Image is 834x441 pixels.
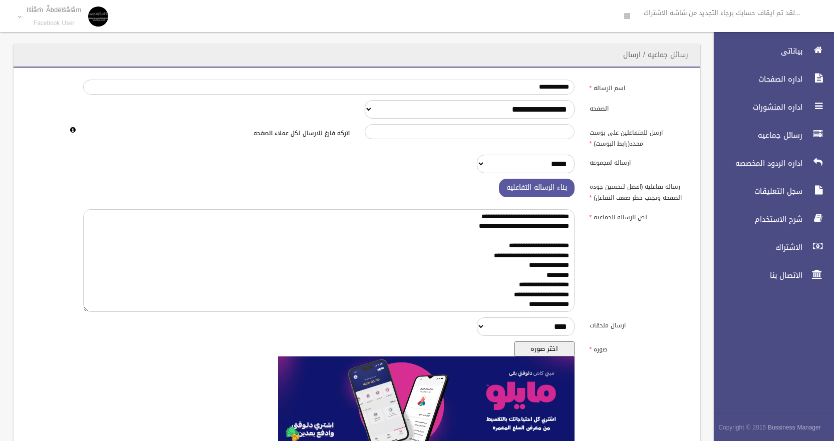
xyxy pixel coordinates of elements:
a: الاشتراك [705,236,834,258]
label: اسم الرساله [582,80,695,94]
small: Facebook User [27,20,81,27]
strong: Bussiness Manager [768,422,821,433]
a: اداره المنشورات [705,96,834,118]
span: بياناتى [705,46,805,56]
label: ارسل للمتفاعلين على بوست محدد(رابط البوست) [582,124,695,149]
span: سجل التعليقات [705,186,805,196]
span: اداره الصفحات [705,74,805,84]
label: رساله تفاعليه (افضل لتحسين جوده الصفحه وتجنب حظر ضعف التفاعل) [582,179,695,204]
button: بناء الرساله التفاعليه [499,179,575,197]
label: صوره [582,341,695,355]
a: اداره الردود المخصصه [705,152,834,174]
a: رسائل جماعيه [705,124,834,146]
label: الصفحه [582,100,695,114]
a: الاتصال بنا [705,264,834,286]
h6: اتركه فارغ للارسال لكل عملاء الصفحه [83,130,349,137]
span: اداره الردود المخصصه [705,158,805,168]
span: رسائل جماعيه [705,130,805,140]
button: اختر صوره [514,341,575,356]
p: Iŝĺắṁ Ẫbdëlŝắlắm [27,6,81,14]
span: شرح الاستخدام [705,214,805,224]
span: الاتصال بنا [705,270,805,280]
label: نص الرساله الجماعيه [582,209,695,223]
a: سجل التعليقات [705,180,834,202]
span: الاشتراك [705,242,805,252]
span: اداره المنشورات [705,102,805,112]
label: ارساله لمجموعه [582,155,695,169]
header: رسائل جماعيه / ارسال [611,45,700,65]
span: Copyright © 2015 [718,422,766,433]
label: ارسال ملحقات [582,317,695,331]
a: اداره الصفحات [705,68,834,90]
a: شرح الاستخدام [705,208,834,230]
a: بياناتى [705,40,834,62]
